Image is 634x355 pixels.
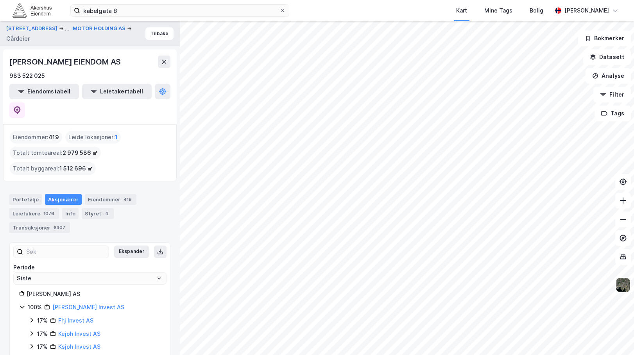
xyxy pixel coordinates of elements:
[114,246,149,258] button: Ekspander
[595,106,631,121] button: Tags
[6,24,59,33] button: [STREET_ADDRESS]
[122,195,133,203] div: 419
[115,133,118,142] span: 1
[9,222,70,233] div: Transaksjoner
[9,208,59,219] div: Leietakere
[27,289,161,299] div: [PERSON_NAME] AS
[48,133,59,142] span: 419
[65,131,121,143] div: Leide lokasjoner :
[10,147,101,159] div: Totalt tomteareal :
[564,6,609,15] div: [PERSON_NAME]
[13,263,167,272] div: Periode
[593,87,631,102] button: Filter
[10,131,62,143] div: Eiendommer :
[52,304,124,310] a: [PERSON_NAME] Invest AS
[616,278,630,292] img: 9k=
[156,275,162,281] button: Open
[59,164,93,173] span: 1 512 696 ㎡
[52,224,67,231] div: 6307
[10,162,96,175] div: Totalt byggareal :
[595,317,634,355] div: Kontrollprogram for chat
[583,49,631,65] button: Datasett
[28,303,42,312] div: 100%
[58,343,100,350] a: Ksjoh Invest AS
[586,68,631,84] button: Analyse
[65,24,70,33] div: ...
[530,6,543,15] div: Bolig
[456,6,467,15] div: Kart
[62,208,79,219] div: Info
[58,317,93,324] a: Fhj Invest AS
[42,210,56,217] div: 1076
[595,317,634,355] iframe: Chat Widget
[9,194,42,205] div: Portefølje
[14,273,166,284] input: ClearOpen
[9,84,79,99] button: Eiendomstabell
[13,4,52,17] img: akershus-eiendom-logo.9091f326c980b4bce74ccdd9f866810c.svg
[82,208,114,219] div: Styret
[37,316,48,325] div: 17%
[63,148,98,158] span: 2 979 586 ㎡
[23,246,109,258] input: Søk
[9,56,122,68] div: [PERSON_NAME] EIENDOM AS
[578,30,631,46] button: Bokmerker
[58,330,100,337] a: Kejoh Invest AS
[103,210,111,217] div: 4
[85,194,136,205] div: Eiendommer
[45,194,82,205] div: Aksjonærer
[484,6,512,15] div: Mine Tags
[37,329,48,339] div: 17%
[145,27,174,40] button: Tilbake
[9,71,45,81] div: 983 522 025
[82,84,152,99] button: Leietakertabell
[6,34,30,43] div: Gårdeier
[37,342,48,351] div: 17%
[73,25,127,32] button: MOTOR HOLDING AS
[80,5,279,16] input: Søk på adresse, matrikkel, gårdeiere, leietakere eller personer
